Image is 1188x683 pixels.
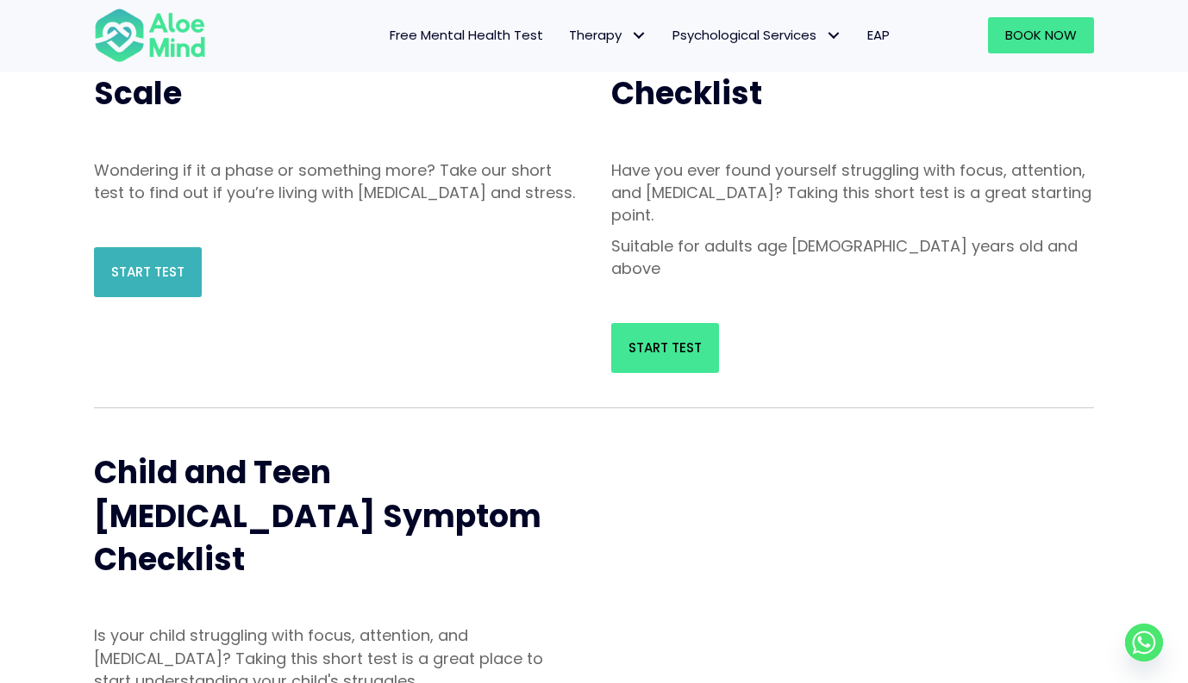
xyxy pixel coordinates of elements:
[94,159,577,204] p: Wondering if it a phase or something more? Take our short test to find out if you’re living with ...
[628,338,702,357] span: Start Test
[556,17,660,53] a: TherapyTherapy: submenu
[611,159,1094,227] p: Have you ever found yourself struggling with focus, attention, and [MEDICAL_DATA]? Taking this sh...
[854,17,903,53] a: EAP
[1125,624,1163,661] a: Whatsapp
[569,26,647,44] span: Therapy
[94,247,202,297] a: Start Test
[228,17,903,53] nav: Menu
[111,263,184,281] span: Start Test
[988,17,1094,53] a: Book Now
[626,23,651,48] span: Therapy: submenu
[660,17,854,53] a: Psychological ServicesPsychological Services: submenu
[611,323,719,373] a: Start Test
[821,23,846,48] span: Psychological Services: submenu
[377,17,556,53] a: Free Mental Health Test
[390,26,543,44] span: Free Mental Health Test
[1005,26,1077,44] span: Book Now
[94,7,206,64] img: Aloe mind Logo
[611,235,1094,280] p: Suitable for adults age [DEMOGRAPHIC_DATA] years old and above
[672,26,841,44] span: Psychological Services
[867,26,890,44] span: EAP
[94,450,541,581] span: Child and Teen [MEDICAL_DATA] Symptom Checklist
